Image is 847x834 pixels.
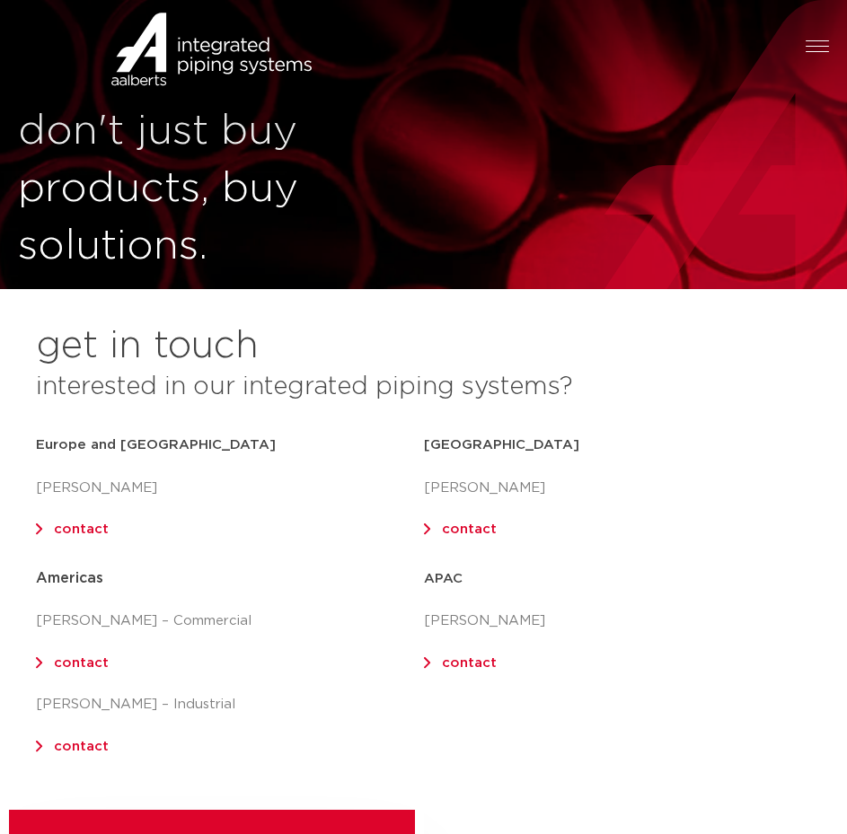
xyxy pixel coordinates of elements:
[424,607,812,636] p: [PERSON_NAME]
[442,522,497,536] a: contact
[54,656,109,670] a: contact
[18,103,424,276] h1: don't just buy products, buy solutions.
[36,325,259,368] h2: get in touch
[424,565,812,593] h5: APAC
[36,438,276,452] strong: Europe and [GEOGRAPHIC_DATA]
[424,474,812,503] p: [PERSON_NAME]
[424,431,812,460] h5: [GEOGRAPHIC_DATA]
[36,474,424,503] p: [PERSON_NAME]
[54,740,109,753] a: contact
[36,368,811,406] h3: interested in our integrated piping systems?
[54,522,109,536] a: contact
[36,607,424,636] p: [PERSON_NAME] – Commercial
[36,571,103,585] span: Americas
[442,656,497,670] a: contact
[36,690,424,719] p: [PERSON_NAME] – Industrial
